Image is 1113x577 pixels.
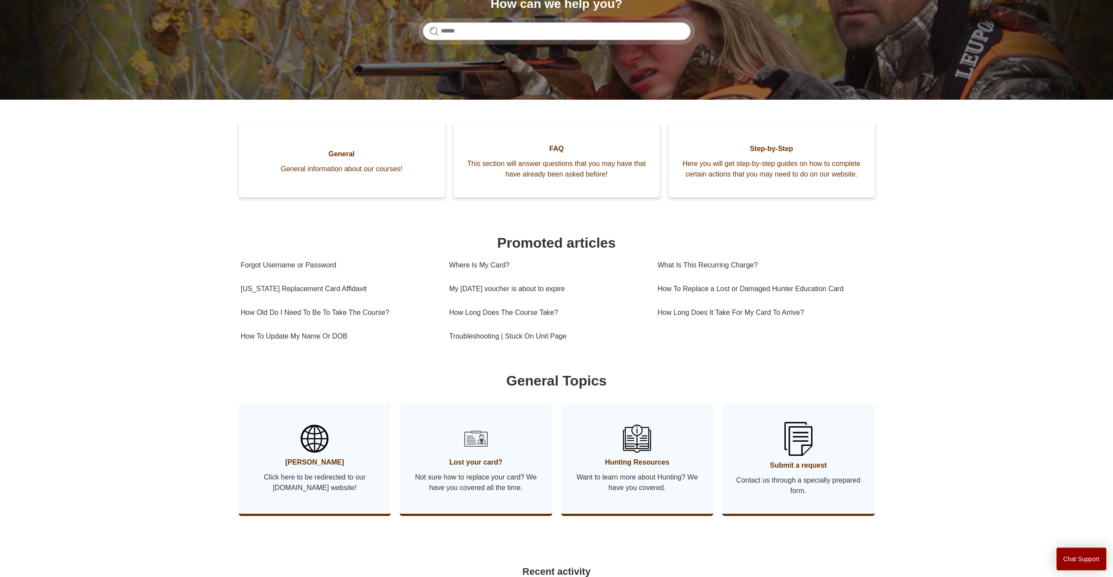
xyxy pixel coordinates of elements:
a: My [DATE] voucher is about to expire [449,277,644,301]
a: [PERSON_NAME] Click here to be redirected to our [DOMAIN_NAME] website! [239,404,391,514]
a: General General information about our courses! [239,122,445,197]
button: Chat Support [1056,548,1107,570]
span: Submit a request [735,460,862,471]
a: How To Replace a Lost or Damaged Hunter Education Card [658,277,866,301]
a: What Is This Recurring Charge? [658,253,866,277]
a: Step-by-Step Here you will get step-by-step guides on how to complete certain actions that you ma... [669,122,875,197]
span: Contact us through a specially prepared form. [735,475,862,496]
a: Forgot Username or Password [241,253,436,277]
a: How Old Do I Need To Be To Take The Course? [241,301,436,325]
span: Lost your card? [413,457,539,468]
span: [PERSON_NAME] [252,457,378,468]
a: Lost your card? Not sure how to replace your card? We have you covered all the time. [400,404,552,514]
img: 01HZPCYSN9AJKKHAEXNV8VQ106 [623,425,651,453]
a: FAQ This section will answer questions that you may have that have already been asked before! [454,122,660,197]
a: Where Is My Card? [449,253,644,277]
img: 01HZPCYSBW5AHTQ31RY2D2VRJS [301,425,329,453]
span: FAQ [467,144,647,154]
span: General information about our courses! [252,164,432,174]
span: Here you will get step-by-step guides on how to complete certain actions that you may need to do ... [682,159,862,180]
span: General [252,149,432,159]
a: How To Update My Name Or DOB [241,325,436,348]
h1: General Topics [241,370,873,391]
input: Search [423,22,691,40]
img: 01HZPCYSH6ZB6VTWVB6HCD0F6B [461,423,491,454]
span: Want to learn more about Hunting? We have you covered. [574,472,701,493]
a: How Long Does It Take For My Card To Arrive? [658,301,866,325]
h1: Promoted articles [241,232,873,253]
a: Hunting Resources Want to learn more about Hunting? We have you covered. [561,404,714,514]
span: Click here to be redirected to our [DOMAIN_NAME] website! [252,472,378,493]
a: How Long Does The Course Take? [449,301,644,325]
a: Submit a request Contact us through a specially prepared form. [722,404,875,514]
span: This section will answer questions that you may have that have already been asked before! [467,159,647,180]
span: Hunting Resources [574,457,701,468]
a: Troubleshooting | Stuck On Unit Page [449,325,644,348]
span: Step-by-Step [682,144,862,154]
span: Not sure how to replace your card? We have you covered all the time. [413,472,539,493]
a: [US_STATE] Replacement Card Affidavit [241,277,436,301]
img: 01HZPCYSSKB2GCFG1V3YA1JVB9 [784,422,812,456]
